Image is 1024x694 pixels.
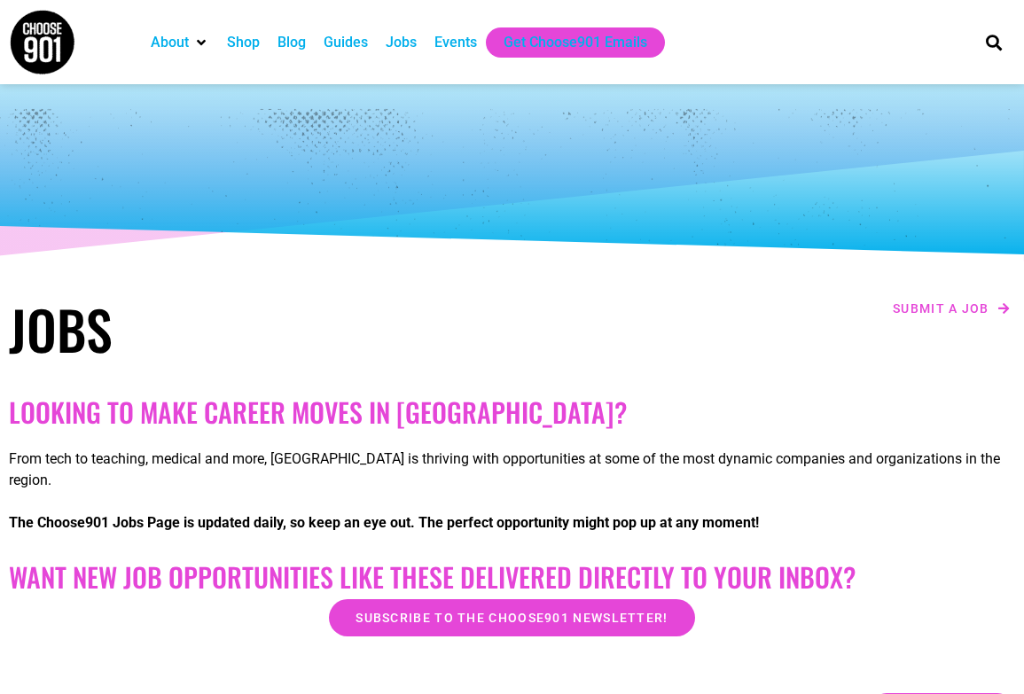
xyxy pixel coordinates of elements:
[979,27,1008,57] div: Search
[9,514,759,531] strong: The Choose901 Jobs Page is updated daily, so keep an eye out. The perfect opportunity might pop u...
[142,27,218,58] div: About
[151,32,189,53] a: About
[434,32,477,53] a: Events
[329,599,694,636] a: Subscribe to the Choose901 newsletter!
[386,32,417,53] a: Jobs
[9,448,1015,491] p: From tech to teaching, medical and more, [GEOGRAPHIC_DATA] is thriving with opportunities at some...
[9,297,504,361] h1: Jobs
[9,561,1015,593] h2: Want New Job Opportunities like these Delivered Directly to your Inbox?
[227,32,260,53] a: Shop
[356,612,668,624] span: Subscribe to the Choose901 newsletter!
[277,32,306,53] a: Blog
[893,302,989,315] span: Submit a job
[142,27,957,58] nav: Main nav
[887,297,1015,320] a: Submit a job
[324,32,368,53] a: Guides
[504,32,647,53] a: Get Choose901 Emails
[9,396,1015,428] h2: Looking to make career moves in [GEOGRAPHIC_DATA]?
